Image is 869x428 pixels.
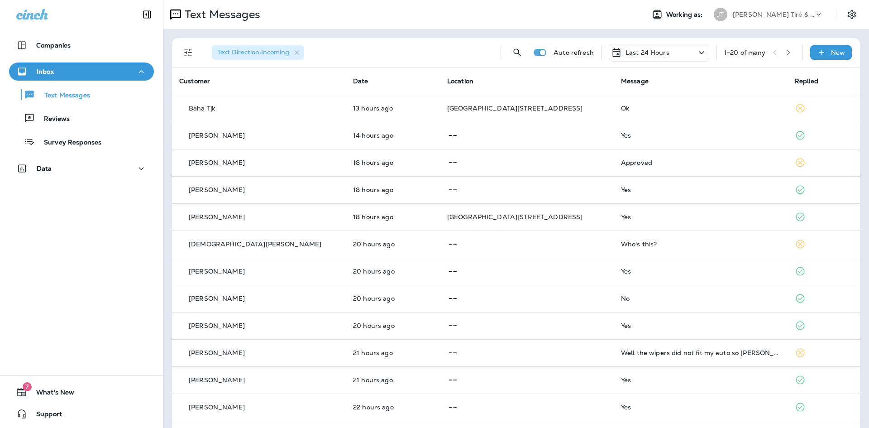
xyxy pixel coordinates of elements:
[134,5,160,24] button: Collapse Sidebar
[9,405,154,423] button: Support
[621,404,780,411] div: Yes
[447,77,473,85] span: Location
[189,132,245,139] p: [PERSON_NAME]
[36,42,71,49] p: Companies
[212,45,304,60] div: Text Direction:Incoming
[189,376,245,384] p: [PERSON_NAME]
[189,349,245,356] p: [PERSON_NAME]
[621,132,780,139] div: Yes
[844,6,860,23] button: Settings
[189,240,321,248] p: [DEMOGRAPHIC_DATA][PERSON_NAME]
[9,85,154,104] button: Text Messages
[353,105,433,112] p: Aug 13, 2025 05:42 PM
[353,295,433,302] p: Aug 13, 2025 10:31 AM
[37,165,52,172] p: Data
[621,268,780,275] div: Yes
[189,404,245,411] p: [PERSON_NAME]
[37,68,54,75] p: Inbox
[353,186,433,193] p: Aug 13, 2025 12:48 PM
[353,404,433,411] p: Aug 13, 2025 09:00 AM
[795,77,818,85] span: Replied
[9,159,154,178] button: Data
[831,49,845,56] p: New
[35,115,70,124] p: Reviews
[189,105,215,112] p: Baha Tjk
[189,213,245,221] p: [PERSON_NAME]
[23,382,32,391] span: 7
[9,36,154,54] button: Companies
[554,49,594,56] p: Auto refresh
[353,376,433,384] p: Aug 13, 2025 09:50 AM
[353,322,433,329] p: Aug 13, 2025 10:23 AM
[189,295,245,302] p: [PERSON_NAME]
[621,322,780,329] div: Yes
[189,268,245,275] p: [PERSON_NAME]
[189,186,245,193] p: [PERSON_NAME]
[181,8,260,21] p: Text Messages
[447,104,583,112] span: [GEOGRAPHIC_DATA][STREET_ADDRESS]
[35,91,90,100] p: Text Messages
[621,295,780,302] div: No
[508,43,526,62] button: Search Messages
[189,322,245,329] p: [PERSON_NAME]
[353,268,433,275] p: Aug 13, 2025 10:49 AM
[733,11,814,18] p: [PERSON_NAME] Tire & Auto
[621,240,780,248] div: Who's this?
[621,376,780,384] div: Yes
[179,43,197,62] button: Filters
[353,132,433,139] p: Aug 13, 2025 04:28 PM
[9,383,154,401] button: 7What's New
[9,63,154,81] button: Inbox
[353,213,433,221] p: Aug 13, 2025 12:47 PM
[666,11,705,19] span: Working as:
[621,349,780,356] div: Well the wipers did not fit my auto so Bryan had to dig the old ones out and replace the new ones...
[625,49,669,56] p: Last 24 Hours
[353,240,433,248] p: Aug 13, 2025 11:07 AM
[447,213,583,221] span: [GEOGRAPHIC_DATA][STREET_ADDRESS]
[27,410,62,421] span: Support
[621,186,780,193] div: Yes
[179,77,210,85] span: Customer
[9,132,154,151] button: Survey Responses
[353,349,433,356] p: Aug 13, 2025 10:14 AM
[353,77,368,85] span: Date
[353,159,433,166] p: Aug 13, 2025 01:16 PM
[35,139,101,147] p: Survey Responses
[714,8,727,21] div: JT
[621,213,780,221] div: Yes
[621,77,649,85] span: Message
[27,389,74,399] span: What's New
[621,159,780,166] div: Approved
[9,109,154,128] button: Reviews
[189,159,245,166] p: [PERSON_NAME]
[621,105,780,112] div: Ok
[724,49,766,56] div: 1 - 20 of many
[217,48,289,56] span: Text Direction : Incoming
